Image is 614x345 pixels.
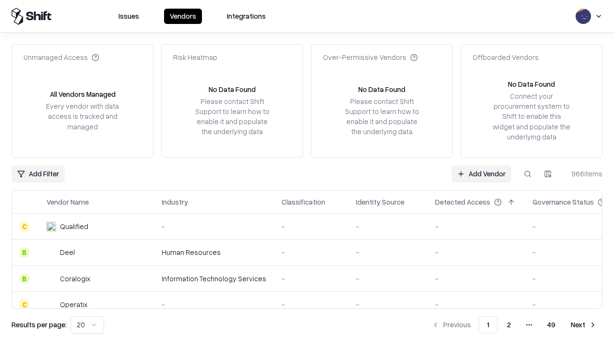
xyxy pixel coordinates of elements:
[282,247,341,257] div: -
[221,9,272,24] button: Integrations
[540,316,563,333] button: 49
[499,316,519,333] button: 2
[50,89,116,99] div: All Vendors Managed
[282,299,341,310] div: -
[426,316,602,333] nav: pagination
[435,197,490,207] div: Detected Access
[356,221,420,231] div: -
[173,52,217,62] div: Risk Heatmap
[20,248,29,257] div: B
[435,274,517,284] div: -
[358,84,405,94] div: No Data Found
[60,299,87,310] div: Operatix
[492,91,571,142] div: Connect your procurement system to Shift to enable this widget and populate the underlying data
[356,274,420,284] div: -
[47,248,56,257] img: Deel
[472,52,539,62] div: Offboarded Vendors
[192,96,272,137] div: Please contact Shift Support to learn how to enable it and populate the underlying data
[164,9,202,24] button: Vendors
[435,299,517,310] div: -
[532,197,594,207] div: Governance Status
[24,52,99,62] div: Unmanaged Access
[20,222,29,231] div: C
[356,247,420,257] div: -
[113,9,145,24] button: Issues
[60,221,88,231] div: Qualified
[60,247,75,257] div: Deel
[435,221,517,231] div: -
[565,316,602,333] button: Next
[162,247,266,257] div: Human Resources
[356,299,420,310] div: -
[12,320,67,330] p: Results per page:
[162,274,266,284] div: Information Technology Services
[356,197,404,207] div: Identity Source
[47,274,56,283] img: Coralogix
[43,101,122,131] div: Every vendor with data access is tracked and managed
[20,274,29,283] div: B
[47,197,89,207] div: Vendor Name
[162,299,266,310] div: -
[282,221,341,231] div: -
[282,274,341,284] div: -
[451,165,511,183] a: Add Vendor
[20,299,29,309] div: C
[12,165,65,183] button: Add Filter
[47,299,56,309] img: Operatix
[60,274,90,284] div: Coralogix
[508,79,555,89] div: No Data Found
[282,197,325,207] div: Classification
[209,84,256,94] div: No Data Found
[323,52,418,62] div: Over-Permissive Vendors
[479,316,497,333] button: 1
[162,197,188,207] div: Industry
[47,222,56,231] img: Qualified
[435,247,517,257] div: -
[342,96,422,137] div: Please contact Shift Support to learn how to enable it and populate the underlying data
[162,221,266,231] div: -
[564,169,602,179] div: 966 items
